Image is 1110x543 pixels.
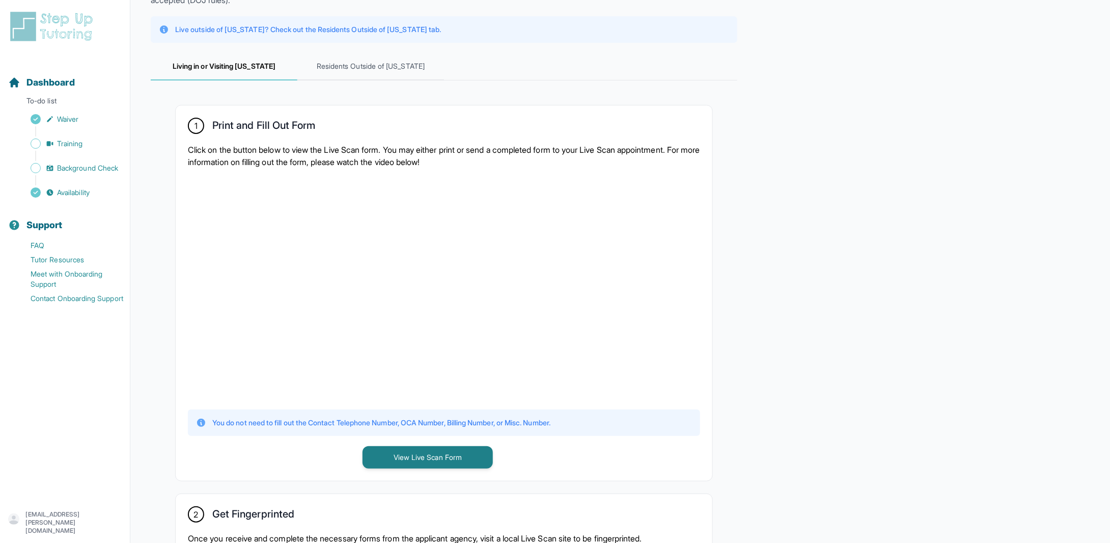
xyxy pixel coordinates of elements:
[8,238,130,253] a: FAQ
[297,53,444,80] span: Residents Outside of [US_STATE]
[8,112,130,126] a: Waiver
[57,163,118,173] span: Background Check
[4,59,126,94] button: Dashboard
[188,144,700,168] p: Click on the button below to view the Live Scan form. You may either print or send a completed fo...
[57,139,83,149] span: Training
[57,187,90,198] span: Availability
[363,452,493,462] a: View Live Scan Form
[8,510,122,535] button: [EMAIL_ADDRESS][PERSON_NAME][DOMAIN_NAME]
[8,75,75,90] a: Dashboard
[8,137,130,151] a: Training
[4,202,126,236] button: Support
[151,53,297,80] span: Living in or Visiting [US_STATE]
[8,161,130,175] a: Background Check
[8,267,130,291] a: Meet with Onboarding Support
[26,75,75,90] span: Dashboard
[26,218,63,232] span: Support
[8,253,130,267] a: Tutor Resources
[8,291,130,306] a: Contact Onboarding Support
[8,185,130,200] a: Availability
[212,119,316,135] h2: Print and Fill Out Form
[193,508,198,521] span: 2
[151,53,737,80] nav: Tabs
[188,176,544,399] iframe: YouTube video player
[212,418,550,428] p: You do not need to fill out the Contact Telephone Number, OCA Number, Billing Number, or Misc. Nu...
[212,508,294,524] h2: Get Fingerprinted
[25,510,122,535] p: [EMAIL_ADDRESS][PERSON_NAME][DOMAIN_NAME]
[8,10,99,43] img: logo
[363,446,493,469] button: View Live Scan Form
[57,114,78,124] span: Waiver
[4,96,126,110] p: To-do list
[195,120,198,132] span: 1
[175,24,441,35] p: Live outside of [US_STATE]? Check out the Residents Outside of [US_STATE] tab.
